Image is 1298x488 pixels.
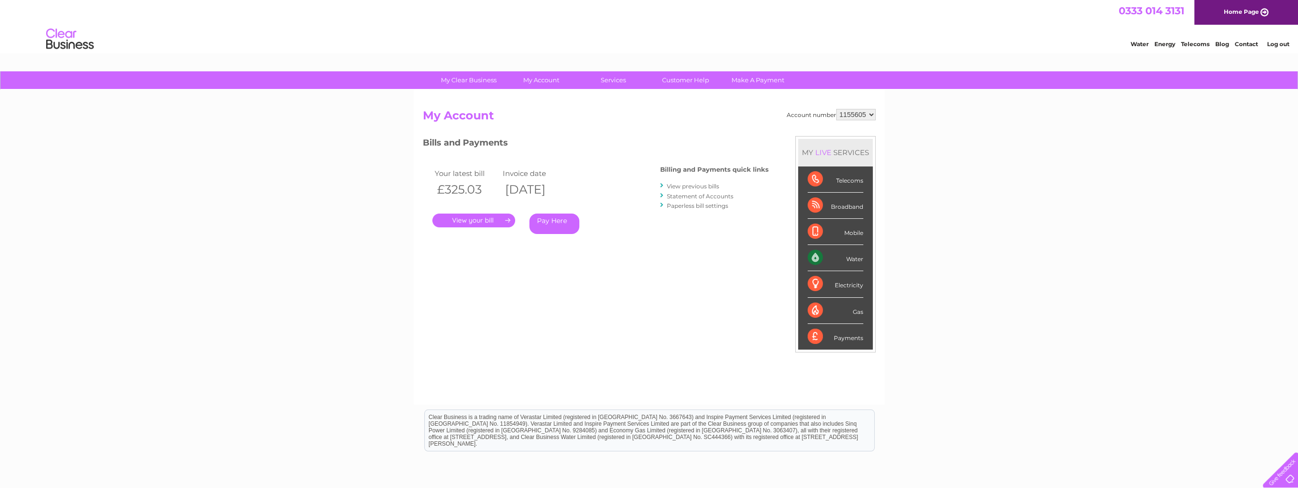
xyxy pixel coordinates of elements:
[813,148,833,157] div: LIVE
[808,245,863,271] div: Water
[425,5,874,46] div: Clear Business is a trading name of Verastar Limited (registered in [GEOGRAPHIC_DATA] No. 3667643...
[1181,40,1210,48] a: Telecoms
[1154,40,1175,48] a: Energy
[1215,40,1229,48] a: Blog
[787,109,876,120] div: Account number
[423,136,769,153] h3: Bills and Payments
[808,219,863,245] div: Mobile
[808,324,863,350] div: Payments
[808,166,863,193] div: Telecoms
[429,71,508,89] a: My Clear Business
[646,71,725,89] a: Customer Help
[502,71,580,89] a: My Account
[667,193,733,200] a: Statement of Accounts
[432,214,515,227] a: .
[500,167,569,180] td: Invoice date
[1131,40,1149,48] a: Water
[432,180,501,199] th: £325.03
[798,139,873,166] div: MY SERVICES
[660,166,769,173] h4: Billing and Payments quick links
[500,180,569,199] th: [DATE]
[423,109,876,127] h2: My Account
[667,183,719,190] a: View previous bills
[808,271,863,297] div: Electricity
[719,71,797,89] a: Make A Payment
[1119,5,1184,17] a: 0333 014 3131
[808,193,863,219] div: Broadband
[1235,40,1258,48] a: Contact
[574,71,653,89] a: Services
[808,298,863,324] div: Gas
[1267,40,1289,48] a: Log out
[432,167,501,180] td: Your latest bill
[46,25,94,54] img: logo.png
[529,214,579,234] a: Pay Here
[667,202,728,209] a: Paperless bill settings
